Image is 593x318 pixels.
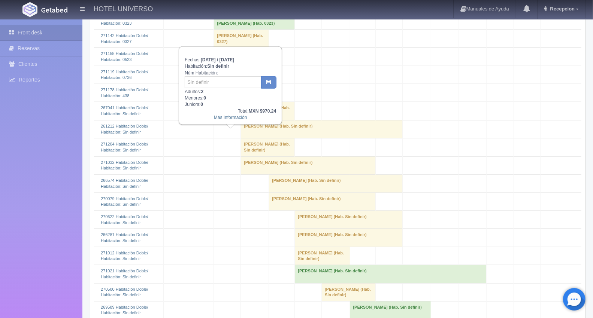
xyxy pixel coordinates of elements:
a: 267041 Habitación Doble/Habitación: Sin definir [101,106,148,116]
img: Getabed [22,2,37,17]
a: 266281 Habitación Doble/Habitación: Sin definir [101,232,148,243]
div: Total: [185,108,276,114]
td: [PERSON_NAME] (Hab. Sin definir) [241,156,376,174]
div: Fechas: Habitación: Núm Habitación: Adultos: Menores: Juniors: [179,47,281,124]
a: 270079 Habitación Doble/Habitación: Sin definir [101,196,148,207]
a: 271142 Habitación Doble/Habitación: 0327 [101,33,148,44]
td: [PERSON_NAME] (Hab. 0327) [214,30,269,48]
td: [PERSON_NAME] (Hab. Sin definir) [241,138,295,156]
a: 261212 Habitación Doble/Habitación: Sin definir [101,124,148,134]
img: Getabed [41,7,67,13]
a: 271155 Habitación Doble/Habitación: 0523 [101,51,148,62]
b: MXN $970.24 [249,108,276,114]
a: 266574 Habitación Doble/Habitación: Sin definir [101,178,148,189]
a: 271178 Habitación Doble/Habitación: 438 [101,88,148,98]
td: [PERSON_NAME] (Hab. Sin definir) [269,193,376,211]
td: [PERSON_NAME] De La [PERSON_NAME] (Hab. 0323) [214,12,295,30]
a: 271204 Habitación Doble/Habitación: Sin definir [101,142,148,152]
b: Sin definir [207,64,229,69]
a: 271021 Habitación Doble/Habitación: Sin definir [101,269,148,279]
td: [PERSON_NAME] (Hab. Sin definir) [295,265,486,283]
td: [PERSON_NAME] (Hab. Sin definir) [295,211,403,229]
td: [PERSON_NAME] (Hab. Sin definir) [295,247,350,265]
a: 271032 Habitación Doble/Habitación: Sin definir [101,160,148,171]
td: [PERSON_NAME] (Hab. Sin definir) [295,229,403,247]
td: [PERSON_NAME] (Hab. Sin definir) [322,283,376,301]
h4: HOTEL UNIVERSO [94,4,153,13]
span: Recepcion [548,6,575,12]
a: 271119 Habitación Doble/Habitación: 0736 [101,70,148,80]
b: 2 [201,89,204,94]
td: [PERSON_NAME] (Hab. Sin definir) [269,175,403,193]
a: Más Información [214,115,247,120]
td: [PERSON_NAME] (Hab. Sin definir) [241,120,403,138]
a: 270622 Habitación Doble/Habitación: Sin definir [101,214,148,225]
b: [DATE] / [DATE] [201,57,235,62]
a: 271012 Habitación Doble/Habitación: Sin definir [101,251,148,261]
a: 269589 Habitación Doble/Habitación: Sin definir [101,305,148,315]
input: Sin definir [185,76,261,88]
b: 0 [203,95,206,101]
b: 0 [200,102,203,107]
a: 270500 Habitación Doble/Habitación: Sin definir [101,287,148,297]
